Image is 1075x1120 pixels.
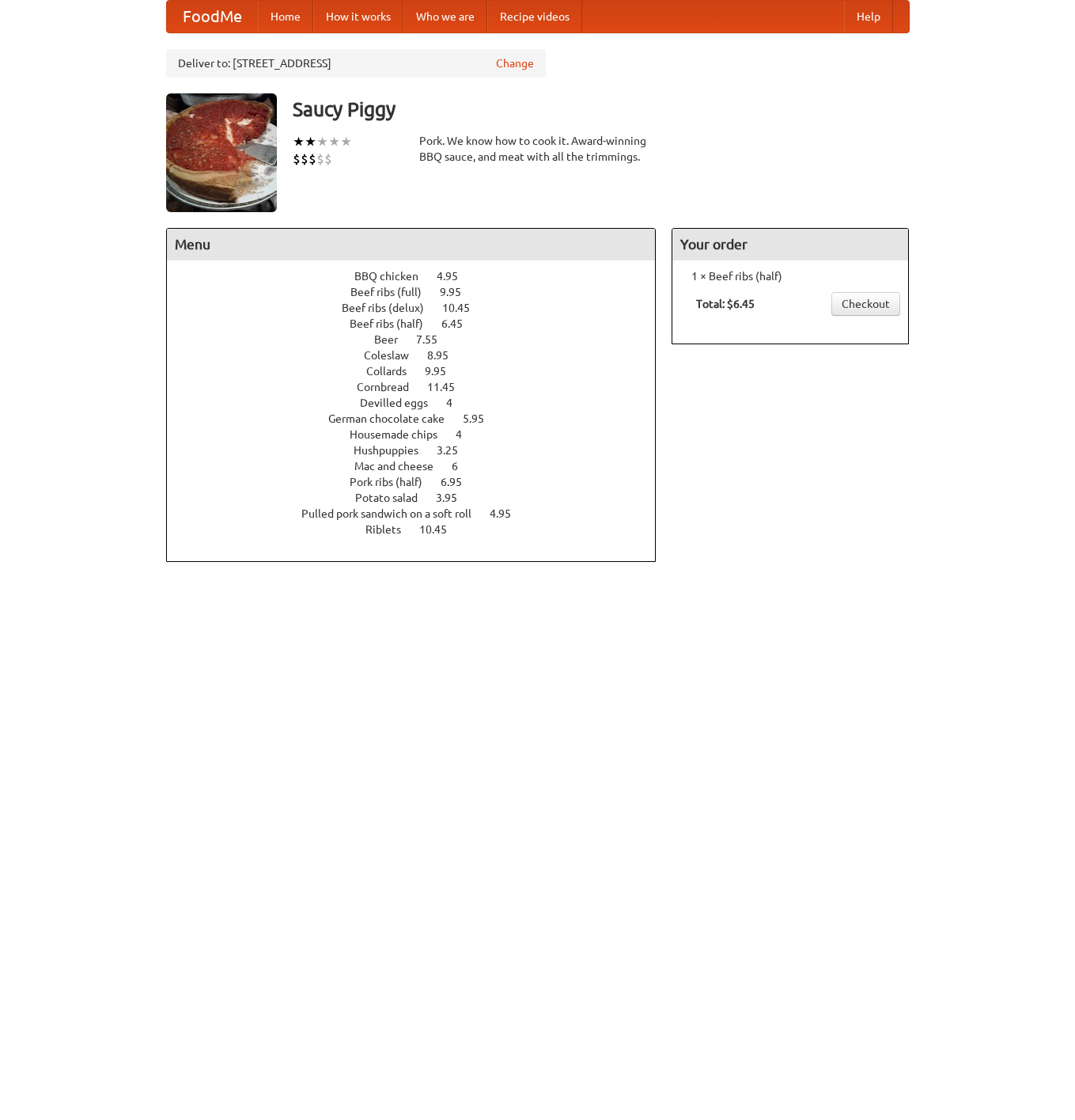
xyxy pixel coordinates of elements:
[365,523,417,536] span: Riblets
[350,428,491,441] a: Housemade chips 4
[328,412,460,425] span: German chocolate cake
[360,397,482,409] a: Devilled eggs 4
[258,1,313,32] a: Home
[167,1,258,32] a: FoodMe
[328,412,513,425] a: German chocolate cake 5.95
[350,286,437,298] span: Beef ribs (full)
[308,150,316,168] li: $
[425,365,462,378] span: 9.95
[416,333,453,346] span: 7.55
[456,428,478,441] span: 4
[355,492,486,504] a: Potato salad 3.95
[354,460,487,473] a: Mac and cheese 6
[354,444,434,457] span: Hushpuppies
[374,333,414,346] span: Beer
[342,302,440,314] span: Beef ribs (delux)
[427,349,464,362] span: 8.95
[496,55,534,71] a: Change
[350,317,492,330] a: Beef ribs (half) 6.45
[293,93,910,125] h3: Saucy Piggy
[301,507,487,520] span: Pulled pork sandwich on a soft roll
[696,298,755,310] b: Total: $6.45
[366,365,422,378] span: Collards
[463,412,500,425] span: 5.95
[844,1,893,32] a: Help
[441,476,478,488] span: 6.95
[403,1,487,32] a: Who we are
[305,133,316,150] li: ★
[316,150,324,168] li: $
[364,349,425,362] span: Coleslaw
[419,523,463,536] span: 10.45
[490,507,527,520] span: 4.95
[374,333,467,346] a: Beer 7.55
[167,229,656,260] h4: Menu
[452,460,474,473] span: 6
[350,428,453,441] span: Housemade chips
[354,270,487,283] a: BBQ chicken 4.95
[487,1,582,32] a: Recipe videos
[316,133,328,150] li: ★
[437,270,474,283] span: 4.95
[831,292,900,316] a: Checkout
[328,133,340,150] li: ★
[365,523,476,536] a: Riblets 10.45
[350,476,491,488] a: Pork ribs (half) 6.95
[442,302,486,314] span: 10.45
[354,444,487,457] a: Hushpuppies 3.25
[350,476,438,488] span: Pork ribs (half)
[166,49,546,78] div: Deliver to: [STREET_ADDRESS]
[419,133,657,165] div: Pork. We know how to cook it. Award-winning BBQ sauce, and meat with all the trimmings.
[354,460,449,473] span: Mac and cheese
[366,365,475,378] a: Collards 9.95
[324,150,332,168] li: $
[342,302,499,314] a: Beef ribs (delux) 10.45
[293,150,301,168] li: $
[340,133,352,150] li: ★
[350,286,490,298] a: Beef ribs (full) 9.95
[364,349,478,362] a: Coleslaw 8.95
[355,492,433,504] span: Potato salad
[427,381,471,393] span: 11.45
[301,507,540,520] a: Pulled pork sandwich on a soft roll 4.95
[436,492,473,504] span: 3.95
[672,229,908,260] h4: Your order
[446,397,468,409] span: 4
[441,317,479,330] span: 6.45
[357,381,484,393] a: Cornbread 11.45
[350,317,439,330] span: Beef ribs (half)
[313,1,403,32] a: How it works
[354,270,434,283] span: BBQ chicken
[357,381,425,393] span: Cornbread
[360,397,444,409] span: Devilled eggs
[437,444,474,457] span: 3.25
[166,93,277,212] img: angular.jpg
[440,286,477,298] span: 9.95
[301,150,308,168] li: $
[680,268,900,284] li: 1 × Beef ribs (half)
[293,133,305,150] li: ★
